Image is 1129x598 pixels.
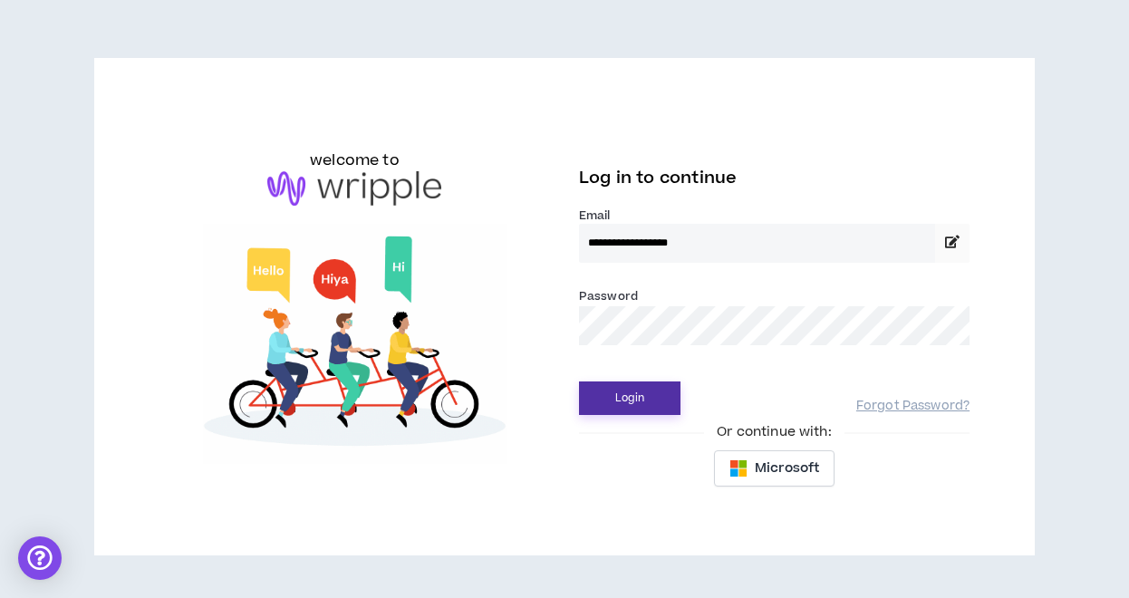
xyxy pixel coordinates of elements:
label: Email [579,207,970,224]
label: Password [579,288,638,304]
img: Welcome to Wripple [159,224,550,464]
button: Login [579,381,680,415]
span: Log in to continue [579,167,737,189]
button: Microsoft [714,450,835,487]
span: Or continue with: [704,422,844,442]
a: Forgot Password? [856,398,970,415]
img: logo-brand.png [267,171,441,206]
span: Microsoft [755,458,819,478]
h6: welcome to [310,149,400,171]
div: Open Intercom Messenger [18,536,62,580]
